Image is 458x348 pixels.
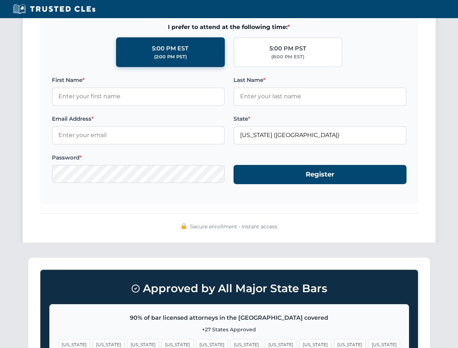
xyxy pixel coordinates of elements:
[58,313,400,323] p: 90% of bar licensed attorneys in the [GEOGRAPHIC_DATA] covered
[234,76,407,84] label: Last Name
[52,153,225,162] label: Password
[269,44,306,53] div: 5:00 PM PST
[234,126,407,144] input: Florida (FL)
[52,115,225,123] label: Email Address
[52,22,407,32] span: I prefer to attend at the following time:
[49,279,409,298] h3: Approved by All Major State Bars
[52,87,225,105] input: Enter your first name
[271,53,304,61] div: (8:00 PM EST)
[190,223,277,231] span: Secure enrollment • Instant access
[234,115,407,123] label: State
[11,4,98,14] img: Trusted CLEs
[58,326,400,333] p: +27 States Approved
[154,53,187,61] div: (2:00 PM PST)
[152,44,189,53] div: 5:00 PM EST
[52,76,225,84] label: First Name
[181,223,187,229] img: 🔒
[234,165,407,184] button: Register
[234,87,407,105] input: Enter your last name
[52,126,225,144] input: Enter your email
